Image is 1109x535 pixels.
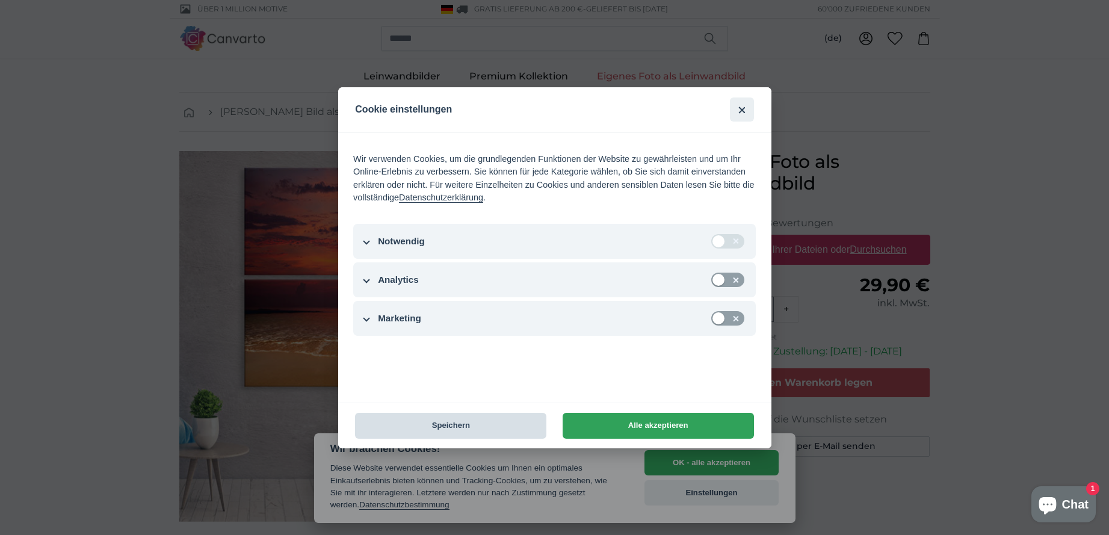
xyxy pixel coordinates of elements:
button: Marketing [353,301,756,336]
div: Wir verwenden Cookies, um die grundlegenden Funktionen der Website zu gewährleisten und um Ihr On... [353,153,756,205]
button: Notwendig [353,224,756,259]
h2: Cookie einstellungen [355,87,675,132]
button: Alle akzeptieren [563,413,754,439]
inbox-online-store-chat: Onlineshop-Chat von Shopify [1028,486,1099,525]
button: Speichern [355,413,546,439]
button: Analytics [353,262,756,297]
button: schliessen [730,97,753,121]
a: Datenschutzerklärung [399,193,483,203]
